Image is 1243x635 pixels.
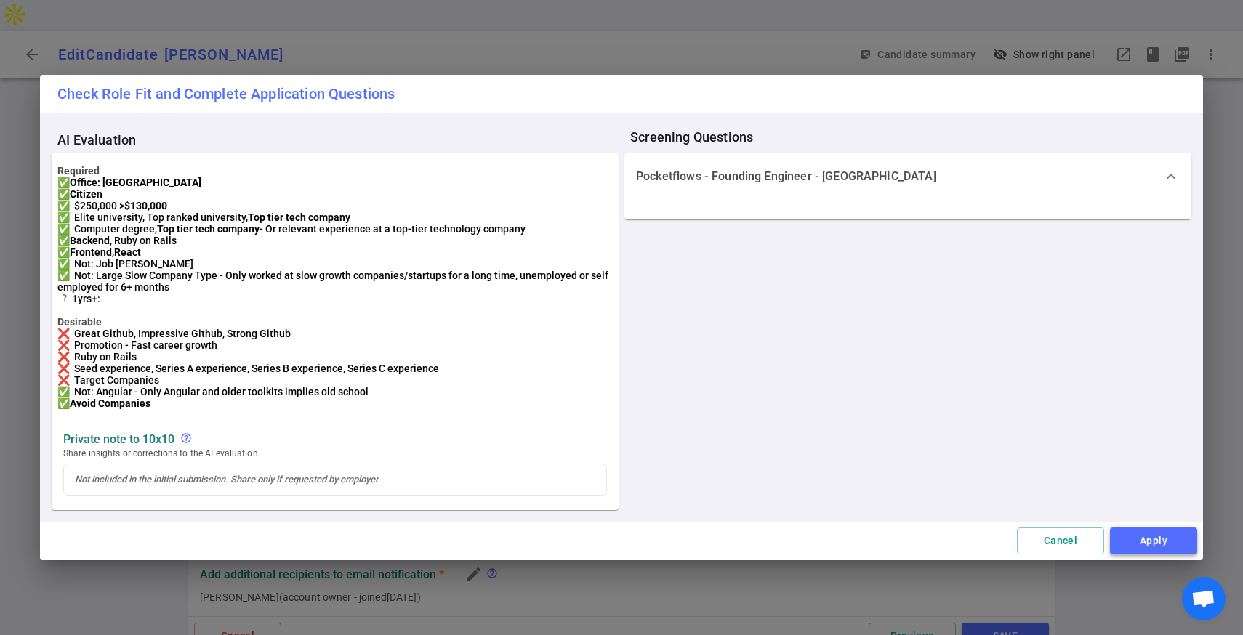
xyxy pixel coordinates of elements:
b: Frontend [70,246,112,258]
div: ❌ Seed experience, Series A experience, Series B experience, Series C experience [57,363,613,374]
span: AI Evaluation [57,133,624,147]
div: Pocketflows - Founding Engineer - [GEOGRAPHIC_DATA] [624,153,1191,200]
div: ✅ Not: Job [PERSON_NAME] [57,258,613,270]
p: Pocketflows - Founding Engineer - [GEOGRAPHIC_DATA] [636,169,936,184]
button: Apply [1110,527,1197,554]
div: Open chat [1182,577,1226,620]
b: Avoid Companies [70,397,150,409]
div: ✅ Not: Angular - Only Angular and older toolkits implies old school [57,386,613,397]
div: ✅ Not: Large Slow Company Type - Only worked at slow growth companies/startups for a long time, u... [57,270,613,293]
span: expand_more [1162,168,1180,185]
b: Backend [70,235,110,246]
div: ✅ , [57,246,613,258]
div: ︖ 1yrs+: [57,293,613,304]
b: Office: [GEOGRAPHIC_DATA] [70,177,201,188]
div: ❌ Promotion - Fast career growth [57,339,613,351]
span: help_outline [180,432,192,444]
div: ❌ Target Companies [57,374,613,386]
span: Screening Questions [630,130,1197,145]
b: Top tier tech company [157,223,260,235]
div: ✅ [57,188,613,200]
div: ✅ , Ruby on Rails [57,235,613,246]
div: ❌ Great Github, Impressive Github, Strong Github [57,328,613,339]
strong: Desirable [57,316,613,328]
div: ❌ Ruby on Rails [57,351,613,363]
div: ✅ $250,000 > [57,200,613,211]
strong: Private Note to 10x10 [63,432,174,446]
b: Top tier tech company [248,211,350,223]
div: ✅ Elite university, Top ranked university, [57,211,613,223]
span: Share insights or corrections to the AI evaluation [63,446,607,461]
div: ✅ [57,177,613,188]
div: ✅ [57,397,613,409]
button: Cancel [1017,527,1104,554]
div: ✅ Computer degree, - Or relevant experience at a top-tier technology company [57,223,613,235]
h2: Check Role Fit and Complete Application Questions [40,75,1203,113]
strong: Required [57,165,613,177]
b: Citizen [70,188,102,200]
div: Not included in the initial submission. Share only if requested by employer [180,432,198,446]
b: React [114,246,141,258]
b: $130,000 [124,200,167,211]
